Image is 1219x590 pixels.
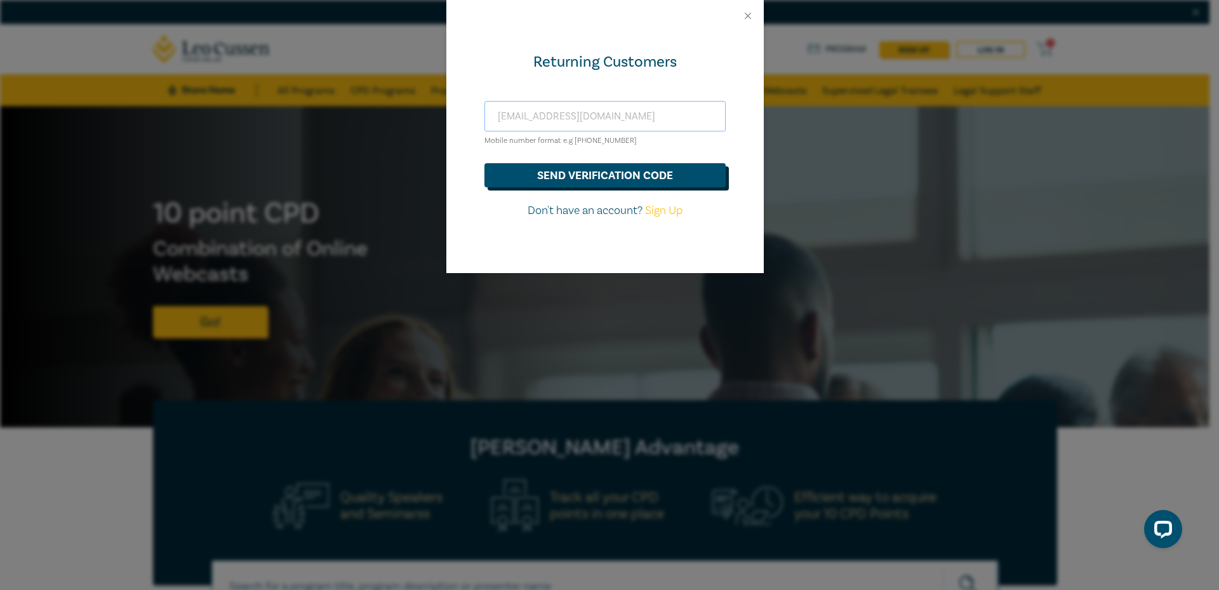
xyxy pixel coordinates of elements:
a: Sign Up [645,203,683,218]
small: Mobile number format e.g [PHONE_NUMBER] [484,136,637,145]
iframe: LiveChat chat widget [1134,505,1187,558]
button: send verification code [484,163,726,187]
button: Close [742,10,754,22]
div: Returning Customers [484,52,726,72]
p: Don't have an account? [484,203,726,219]
input: Enter email or Mobile number [484,101,726,131]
